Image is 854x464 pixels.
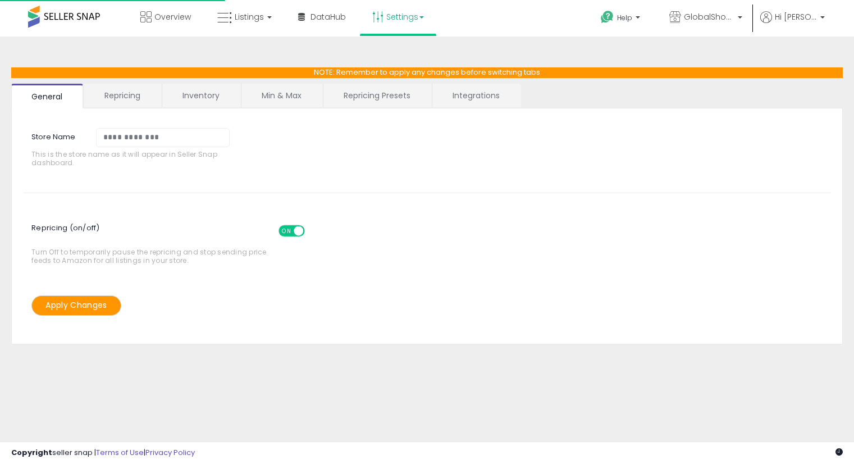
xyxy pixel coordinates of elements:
a: Hi [PERSON_NAME] [760,11,825,37]
a: Inventory [162,84,240,107]
span: DataHub [310,11,346,22]
span: Listings [235,11,264,22]
span: Help [617,13,632,22]
span: Hi [PERSON_NAME] [775,11,817,22]
span: This is the store name as it will appear in Seller Snap dashboard. [31,150,236,167]
label: Store Name [23,128,88,143]
a: Repricing Presets [323,84,431,107]
i: Get Help [600,10,614,24]
span: OFF [303,226,321,235]
a: Help [592,2,651,37]
a: General [11,84,83,108]
span: Turn Off to temporarily pause the repricing and stop sending price feeds to Amazon for all listin... [31,220,272,265]
a: Min & Max [241,84,322,107]
span: GlobalShoppes [684,11,734,22]
strong: Copyright [11,447,52,458]
p: NOTE: Remember to apply any changes before switching tabs [11,67,843,78]
div: seller snap | | [11,448,195,458]
a: Integrations [432,84,520,107]
button: Apply Changes [31,295,121,315]
a: Privacy Policy [145,447,195,458]
a: Terms of Use [96,447,144,458]
span: Repricing (on/off) [31,217,315,248]
span: Overview [154,11,191,22]
span: ON [280,226,294,235]
a: Repricing [84,84,161,107]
